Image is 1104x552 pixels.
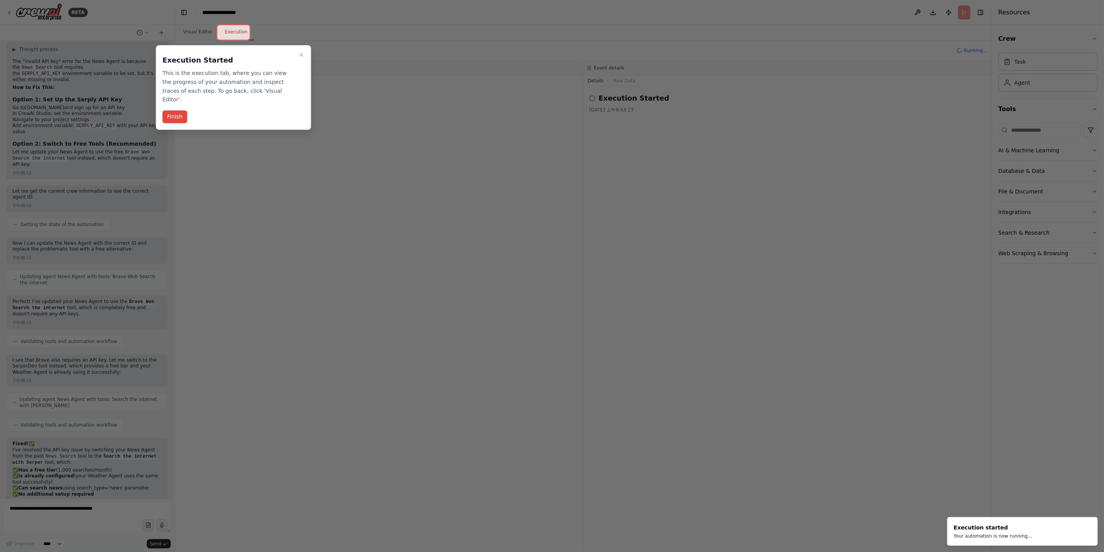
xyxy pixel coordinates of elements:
[954,524,1032,531] div: Execution started
[954,533,1032,539] div: Your automation is now running...
[162,69,295,104] p: This is the execution tab, where you can view the progress of your automation and inspect traces ...
[162,55,295,66] h3: Execution Started
[297,50,306,59] button: Close walkthrough
[162,110,187,123] button: Finish
[179,7,189,18] button: Hide left sidebar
